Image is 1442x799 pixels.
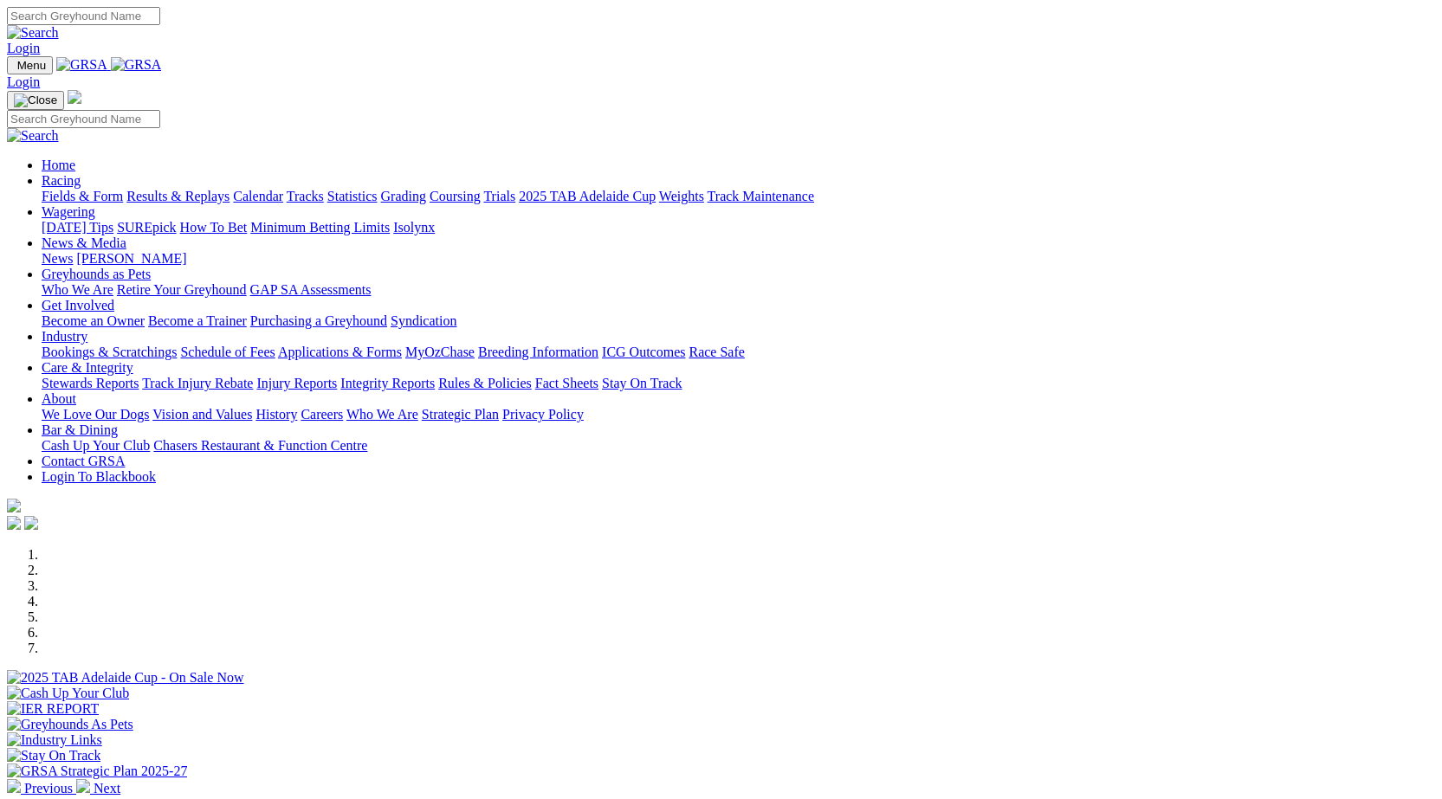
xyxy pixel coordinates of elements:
[7,670,244,686] img: 2025 TAB Adelaide Cup - On Sale Now
[42,313,1435,329] div: Get Involved
[250,220,390,235] a: Minimum Betting Limits
[7,91,64,110] button: Toggle navigation
[42,267,151,281] a: Greyhounds as Pets
[42,329,87,344] a: Industry
[519,189,656,203] a: 2025 TAB Adelaide Cup
[256,376,337,390] a: Injury Reports
[42,173,81,188] a: Racing
[255,407,297,422] a: History
[422,407,499,422] a: Strategic Plan
[42,189,123,203] a: Fields & Form
[7,110,160,128] input: Search
[7,499,21,512] img: logo-grsa-white.png
[483,189,515,203] a: Trials
[391,313,456,328] a: Syndication
[7,764,187,779] img: GRSA Strategic Plan 2025-27
[76,781,120,796] a: Next
[42,313,145,328] a: Become an Owner
[42,220,1435,235] div: Wagering
[68,90,81,104] img: logo-grsa-white.png
[602,376,682,390] a: Stay On Track
[7,7,160,25] input: Search
[42,220,113,235] a: [DATE] Tips
[42,438,1435,454] div: Bar & Dining
[42,438,150,453] a: Cash Up Your Club
[76,779,90,793] img: chevron-right-pager-white.svg
[287,189,324,203] a: Tracks
[7,701,99,717] img: IER REPORT
[148,313,247,328] a: Become a Trainer
[340,376,435,390] a: Integrity Reports
[42,360,133,375] a: Care & Integrity
[76,251,186,266] a: [PERSON_NAME]
[301,407,343,422] a: Careers
[142,376,253,390] a: Track Injury Rebate
[42,407,1435,422] div: About
[346,407,418,422] a: Who We Are
[7,41,40,55] a: Login
[708,189,814,203] a: Track Maintenance
[42,158,75,172] a: Home
[250,313,387,328] a: Purchasing a Greyhound
[24,781,73,796] span: Previous
[42,422,118,437] a: Bar & Dining
[42,469,156,484] a: Login To Blackbook
[7,56,53,74] button: Toggle navigation
[7,516,21,530] img: facebook.svg
[42,376,139,390] a: Stewards Reports
[126,189,230,203] a: Results & Replays
[7,25,59,41] img: Search
[438,376,532,390] a: Rules & Policies
[42,298,114,313] a: Get Involved
[689,345,744,359] a: Race Safe
[278,345,402,359] a: Applications & Forms
[42,282,113,297] a: Who We Are
[94,781,120,796] span: Next
[17,59,46,72] span: Menu
[56,57,107,73] img: GRSA
[405,345,475,359] a: MyOzChase
[659,189,704,203] a: Weights
[42,204,95,219] a: Wagering
[7,74,40,89] a: Login
[153,438,367,453] a: Chasers Restaurant & Function Centre
[42,282,1435,298] div: Greyhounds as Pets
[250,282,372,297] a: GAP SA Assessments
[535,376,598,390] a: Fact Sheets
[7,779,21,793] img: chevron-left-pager-white.svg
[117,282,247,297] a: Retire Your Greyhound
[7,748,100,764] img: Stay On Track
[430,189,481,203] a: Coursing
[24,516,38,530] img: twitter.svg
[7,128,59,144] img: Search
[393,220,435,235] a: Isolynx
[42,345,177,359] a: Bookings & Scratchings
[180,220,248,235] a: How To Bet
[42,376,1435,391] div: Care & Integrity
[117,220,176,235] a: SUREpick
[42,251,1435,267] div: News & Media
[327,189,378,203] a: Statistics
[42,454,125,468] a: Contact GRSA
[502,407,584,422] a: Privacy Policy
[478,345,598,359] a: Breeding Information
[602,345,685,359] a: ICG Outcomes
[42,235,126,250] a: News & Media
[7,781,76,796] a: Previous
[180,345,275,359] a: Schedule of Fees
[7,717,133,732] img: Greyhounds As Pets
[42,407,149,422] a: We Love Our Dogs
[14,93,57,107] img: Close
[111,57,162,73] img: GRSA
[152,407,252,422] a: Vision and Values
[42,189,1435,204] div: Racing
[42,345,1435,360] div: Industry
[7,686,129,701] img: Cash Up Your Club
[233,189,283,203] a: Calendar
[42,251,73,266] a: News
[381,189,426,203] a: Grading
[7,732,102,748] img: Industry Links
[42,391,76,406] a: About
